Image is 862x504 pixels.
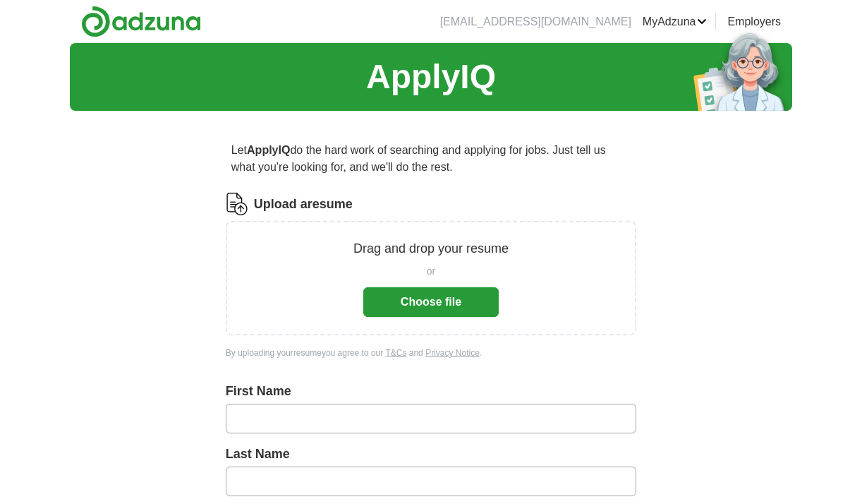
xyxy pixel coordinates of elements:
a: Employers [727,13,781,30]
li: [EMAIL_ADDRESS][DOMAIN_NAME] [440,13,631,30]
h1: ApplyIQ [366,52,496,102]
p: Drag and drop your resume [353,239,509,258]
img: CV Icon [226,193,248,215]
label: Last Name [226,445,636,464]
div: By uploading your resume you agree to our and . [226,347,636,359]
strong: ApplyIQ [247,144,290,156]
a: T&Cs [385,348,406,358]
span: or [427,264,435,279]
a: Privacy Notice [425,348,480,358]
label: Upload a resume [254,195,353,214]
a: MyAdzuna [643,13,708,30]
button: Choose file [363,287,499,317]
p: Let do the hard work of searching and applying for jobs. Just tell us what you're looking for, an... [226,136,636,181]
label: First Name [226,382,636,401]
img: Adzuna logo [81,6,201,37]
